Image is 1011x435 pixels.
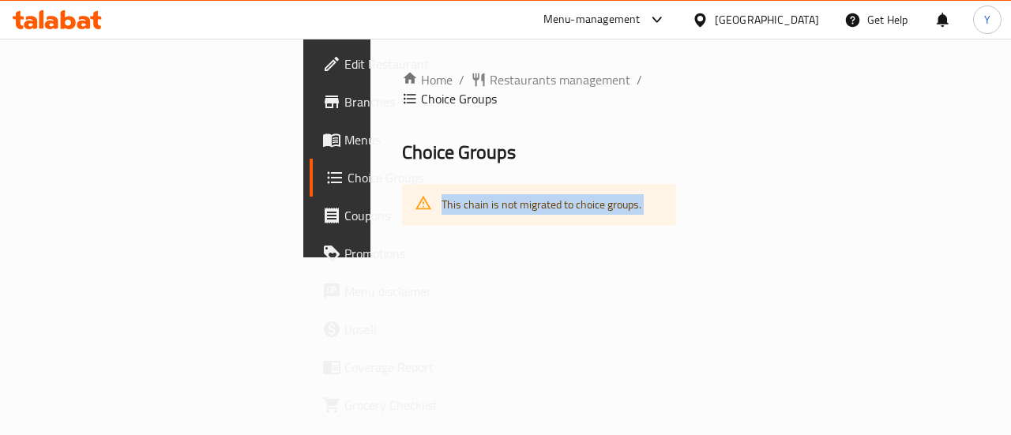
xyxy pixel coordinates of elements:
[402,70,676,108] nav: breadcrumb
[344,396,460,414] span: Grocery Checklist
[348,168,460,187] span: Choice Groups
[310,310,472,348] a: Upsell
[310,386,472,424] a: Grocery Checklist
[344,130,460,149] span: Menus
[310,234,472,272] a: Promotions
[442,189,641,221] div: This chain is not migrated to choice groups.
[344,92,460,111] span: Branches
[310,45,472,83] a: Edit Restaurant
[637,70,642,89] li: /
[344,206,460,225] span: Coupons
[490,70,630,89] span: Restaurants management
[310,83,472,121] a: Branches
[310,272,472,310] a: Menu disclaimer
[471,70,630,89] a: Restaurants management
[344,358,460,377] span: Coverage Report
[543,10,641,29] div: Menu-management
[344,244,460,263] span: Promotions
[310,197,472,234] a: Coupons
[344,320,460,339] span: Upsell
[984,11,990,28] span: Y
[344,54,460,73] span: Edit Restaurant
[310,121,472,159] a: Menus
[715,11,819,28] div: [GEOGRAPHIC_DATA]
[310,159,472,197] a: Choice Groups
[310,348,472,386] a: Coverage Report
[344,282,460,301] span: Menu disclaimer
